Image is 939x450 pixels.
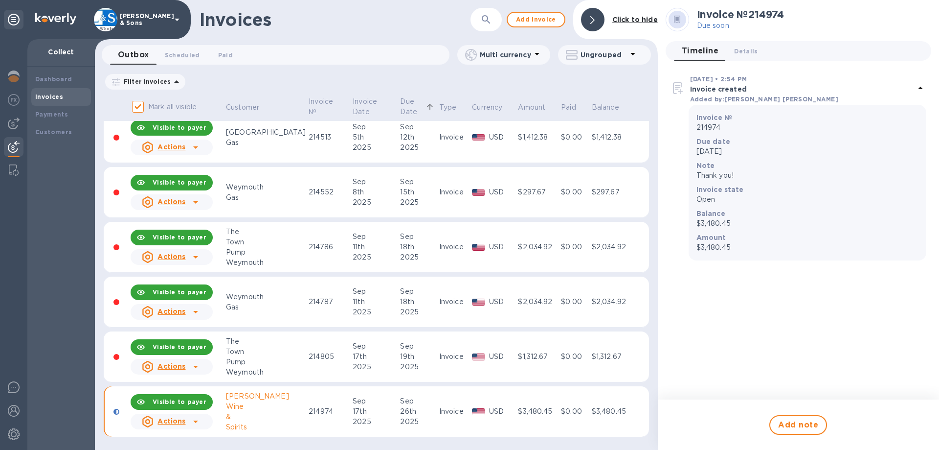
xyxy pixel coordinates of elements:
div: Invoice [439,132,469,142]
p: $3,480.45 [696,218,918,229]
div: 18th [400,242,436,252]
b: Dashboard [35,75,72,83]
h2: Invoice № 214974 [697,8,784,21]
div: $0.00 [561,132,589,142]
div: 2025 [400,417,436,427]
img: USD [472,408,485,415]
p: Filter Invoices [120,77,171,86]
span: Paid [218,50,233,60]
span: Balance [592,102,632,113]
u: Actions [157,253,185,261]
b: Payments [35,111,68,118]
div: $0.00 [561,242,589,252]
div: 214974 [309,406,350,417]
div: 11th [353,297,397,307]
div: $3,480.45 [592,406,632,417]
p: USD [489,187,515,197]
div: Weymouth [226,182,306,192]
div: 2025 [400,307,436,317]
p: Type [439,102,457,113]
div: Weymouth [226,292,306,302]
button: Add note [769,415,827,435]
span: Add note [778,419,818,431]
b: Note [696,162,715,169]
div: $2,034.92 [518,297,558,307]
div: 214787 [309,297,350,307]
b: Invoice state [696,186,744,193]
div: 17th [353,352,397,362]
div: Town [226,237,306,247]
h1: Invoices [200,9,271,30]
div: Invoice [439,187,469,197]
img: USD [472,244,485,251]
div: $1,312.67 [592,352,632,362]
div: 26th [400,406,436,417]
div: Sep [400,341,436,352]
div: Sep [400,396,436,406]
p: Currency [472,102,502,113]
p: 214974 [696,122,918,133]
div: Invoice [439,406,469,417]
img: USD [472,354,485,360]
p: Open [696,194,918,205]
b: Visible to payer [153,398,206,405]
p: USD [489,406,515,417]
div: Sep [353,122,397,132]
span: Details [734,46,758,56]
p: Multi currency [480,50,531,60]
b: Visible to payer [153,343,206,351]
b: Visible to payer [153,179,206,186]
div: $3,480.45 [518,406,558,417]
div: Sep [353,341,397,352]
b: Visible to payer [153,234,206,241]
div: $1,412.38 [518,132,558,142]
div: Wine [226,402,306,412]
p: Invoice № [309,96,337,117]
div: Sep [400,232,436,242]
span: Customer [226,102,272,113]
div: $1,412.38 [592,132,632,142]
div: $0.00 [561,187,589,197]
div: 8th [353,187,397,197]
span: Paid [561,102,589,113]
span: Outbox [118,48,149,62]
b: [DATE] • 2:54 PM [690,75,747,83]
div: $2,034.92 [592,297,632,307]
p: Due soon [697,21,784,31]
div: 2025 [353,197,397,208]
div: 17th [353,406,397,417]
span: Invoice Date [353,96,397,117]
div: 214552 [309,187,350,197]
span: Currency [472,102,515,113]
b: Visible to payer [153,288,206,296]
p: [PERSON_NAME] & Sons [120,13,169,26]
div: Weymouth [226,258,306,268]
div: Sep [353,232,397,242]
p: Amount [518,102,545,113]
img: Foreign exchange [8,94,20,106]
div: 11th [353,242,397,252]
div: $2,034.92 [518,242,558,252]
span: Amount [518,102,558,113]
div: The [226,227,306,237]
div: [GEOGRAPHIC_DATA] [226,127,306,138]
p: Customer [226,102,259,113]
div: Gas [226,302,306,312]
div: & [226,412,306,422]
b: Balance [696,210,725,217]
div: Sep [400,177,436,187]
p: Thank you! [696,170,918,181]
u: Actions [157,198,185,206]
p: Paid [561,102,576,113]
div: $2,034.92 [592,242,632,252]
img: USD [472,299,485,306]
div: 2025 [400,197,436,208]
p: USD [489,297,515,307]
b: Due date [696,138,730,145]
b: Invoices [35,93,63,100]
p: USD [489,132,515,142]
span: Add invoice [515,14,557,25]
p: Invoice Date [353,96,384,117]
div: Pump [226,357,306,367]
img: USD [472,134,485,141]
